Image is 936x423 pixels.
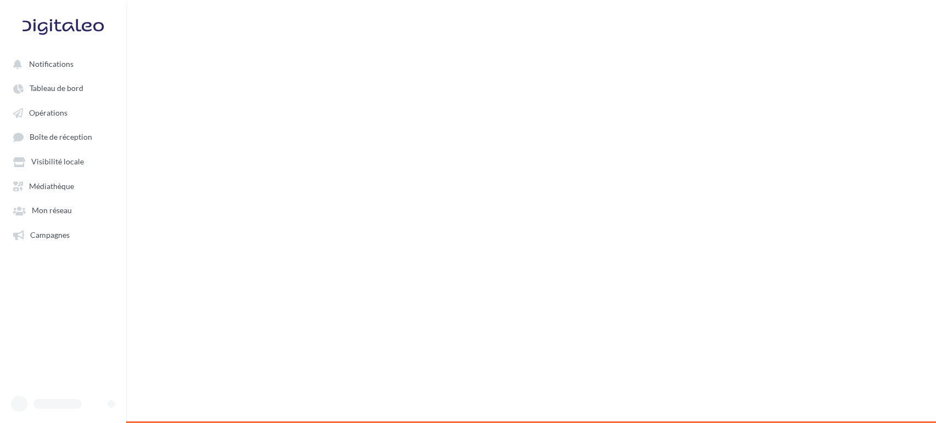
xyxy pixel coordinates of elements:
[30,133,92,142] span: Boîte de réception
[7,127,120,147] a: Boîte de réception
[7,225,120,244] a: Campagnes
[31,157,84,167] span: Visibilité locale
[7,54,115,73] button: Notifications
[7,78,120,98] a: Tableau de bord
[7,102,120,122] a: Opérations
[29,181,74,191] span: Médiathèque
[7,200,120,220] a: Mon réseau
[30,230,70,239] span: Campagnes
[7,176,120,196] a: Médiathèque
[29,108,67,117] span: Opérations
[30,84,83,93] span: Tableau de bord
[29,59,73,68] span: Notifications
[7,151,120,171] a: Visibilité locale
[32,206,72,215] span: Mon réseau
